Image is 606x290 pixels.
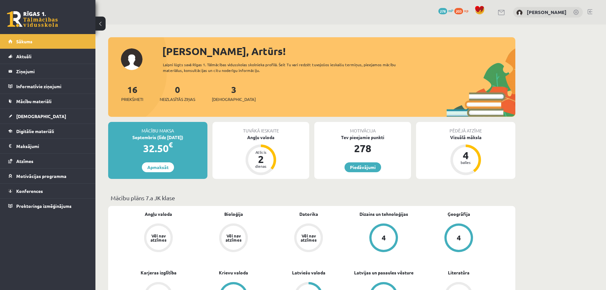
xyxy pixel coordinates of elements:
[16,39,32,44] span: Sākums
[224,211,243,217] a: Bioloģija
[251,154,270,164] div: 2
[314,122,411,134] div: Motivācija
[150,234,167,242] div: Vēl nav atzīmes
[354,269,414,276] a: Latvijas un pasaules vēsture
[8,154,87,168] a: Atzīmes
[346,223,421,253] a: 4
[345,162,381,172] a: Piedāvājumi
[271,223,346,253] a: Vēl nav atzīmes
[7,11,58,27] a: Rīgas 1. Tālmācības vidusskola
[196,223,271,253] a: Vēl nav atzīmes
[300,234,317,242] div: Vēl nav atzīmes
[16,98,52,104] span: Mācību materiāli
[438,8,447,14] span: 278
[121,84,143,103] a: 16Priekšmeti
[225,234,242,242] div: Vēl nav atzīmes
[8,64,87,79] a: Ziņojumi
[527,9,567,15] a: [PERSON_NAME]
[145,211,172,217] a: Angļu valoda
[169,140,173,149] span: €
[121,96,143,103] span: Priekšmeti
[456,160,475,164] div: balles
[16,158,33,164] span: Atzīmes
[160,96,195,103] span: Neizlasītās ziņas
[160,84,195,103] a: 0Neizlasītās ziņas
[16,128,54,134] span: Digitālie materiāli
[421,223,496,253] a: 4
[8,109,87,124] a: [DEMOGRAPHIC_DATA]
[8,49,87,64] a: Aktuāli
[438,8,453,13] a: 278 mP
[108,141,207,156] div: 32.50
[454,8,463,14] span: 203
[108,122,207,134] div: Mācību maksa
[8,79,87,94] a: Informatīvie ziņojumi
[251,150,270,154] div: Atlicis
[314,134,411,141] div: Tev pieejamie punkti
[163,62,407,73] div: Laipni lūgts savā Rīgas 1. Tālmācības vidusskolas skolnieka profilā. Šeit Tu vari redzēt tuvojošo...
[16,139,87,153] legend: Maksājumi
[8,139,87,153] a: Maksājumi
[416,134,515,176] a: Vizuālā māksla 4 balles
[416,134,515,141] div: Vizuālā māksla
[416,122,515,134] div: Pēdējā atzīme
[8,169,87,183] a: Motivācijas programma
[219,269,248,276] a: Krievu valoda
[314,141,411,156] div: 278
[16,173,66,179] span: Motivācijas programma
[212,134,309,176] a: Angļu valoda Atlicis 2 dienas
[516,10,523,16] img: Artūrs Šefanovskis
[448,211,470,217] a: Ģeogrāfija
[16,113,66,119] span: [DEMOGRAPHIC_DATA]
[16,64,87,79] legend: Ziņojumi
[8,199,87,213] a: Proktoringa izmēģinājums
[111,194,513,202] p: Mācību plāns 7.a JK klase
[292,269,325,276] a: Latviešu valoda
[212,96,256,103] span: [DEMOGRAPHIC_DATA]
[8,184,87,198] a: Konferences
[299,211,318,217] a: Datorika
[448,8,453,13] span: mP
[212,134,309,141] div: Angļu valoda
[162,44,515,59] div: [PERSON_NAME], Artūrs!
[456,150,475,160] div: 4
[142,162,174,172] a: Apmaksāt
[212,122,309,134] div: Tuvākā ieskaite
[121,223,196,253] a: Vēl nav atzīmes
[108,134,207,141] div: Septembris (līdz [DATE])
[16,188,43,194] span: Konferences
[8,34,87,49] a: Sākums
[8,94,87,109] a: Mācību materiāli
[448,269,470,276] a: Literatūra
[16,79,87,94] legend: Informatīvie ziņojumi
[464,8,468,13] span: xp
[251,164,270,168] div: dienas
[8,124,87,138] a: Digitālie materiāli
[382,234,386,241] div: 4
[16,53,31,59] span: Aktuāli
[359,211,408,217] a: Dizains un tehnoloģijas
[16,203,72,209] span: Proktoringa izmēģinājums
[454,8,471,13] a: 203 xp
[141,269,177,276] a: Karjeras izglītība
[212,84,256,103] a: 3[DEMOGRAPHIC_DATA]
[457,234,461,241] div: 4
